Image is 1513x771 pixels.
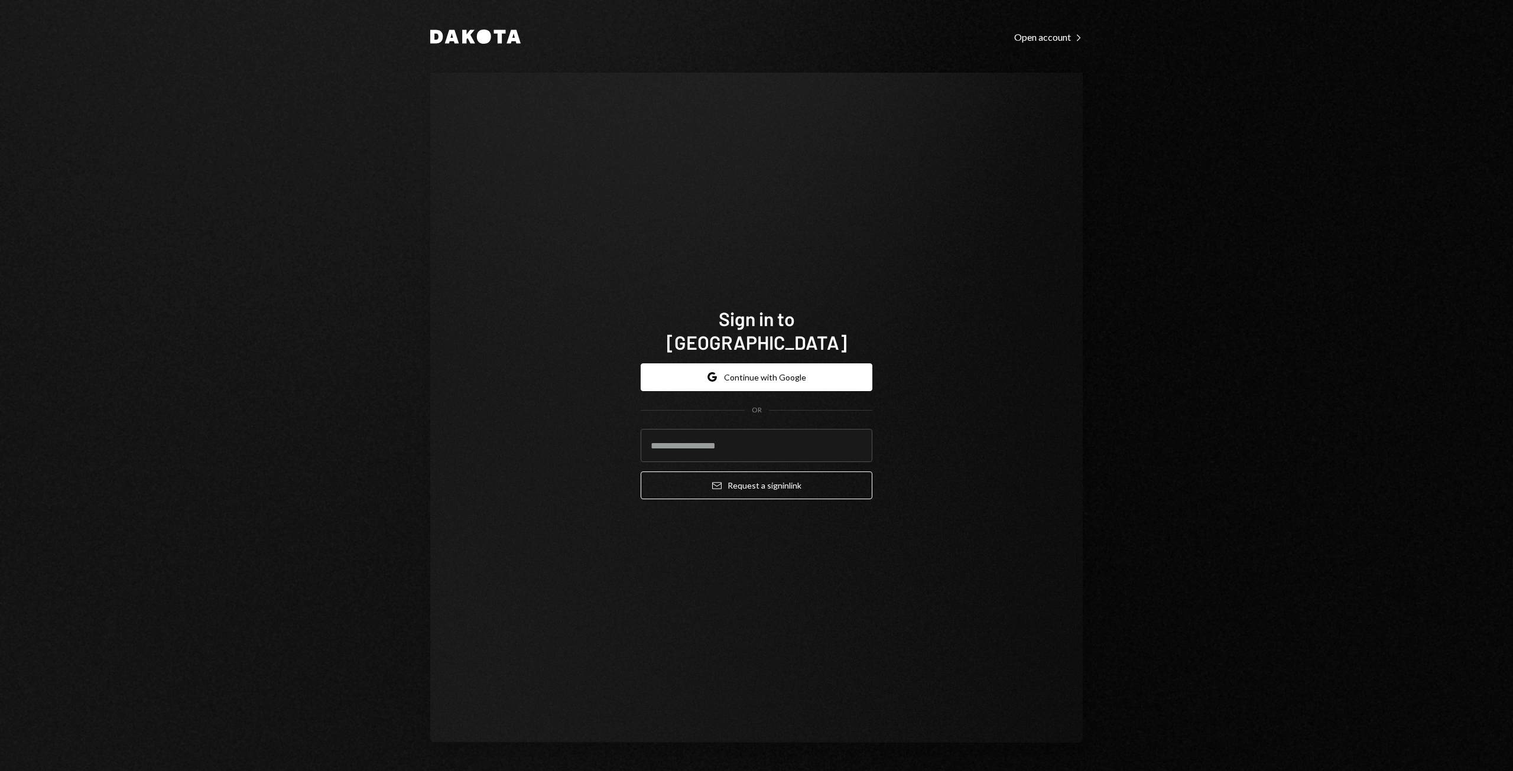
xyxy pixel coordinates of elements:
[641,307,872,354] h1: Sign in to [GEOGRAPHIC_DATA]
[752,405,762,415] div: OR
[849,438,863,453] keeper-lock: Open Keeper Popup
[641,471,872,499] button: Request a signinlink
[641,363,872,391] button: Continue with Google
[1014,31,1083,43] div: Open account
[1014,30,1083,43] a: Open account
